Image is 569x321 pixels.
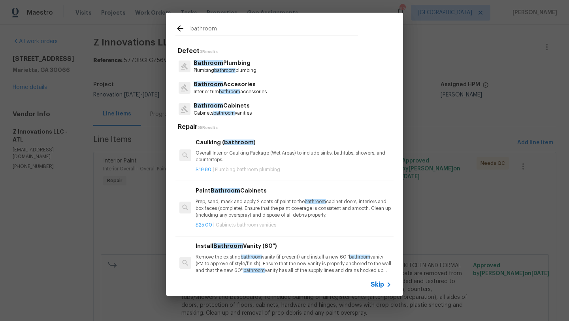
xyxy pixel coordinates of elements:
p: | [196,222,392,228]
span: Bathroom [211,188,240,193]
span: bathroom [219,89,240,94]
p: Overall Interior Caulking Package (Wet Areas) to include sinks, bathtubs, showers, and countertops. [196,150,392,163]
p: Interior trim accessories [194,89,267,95]
p: Cabinets vanities [194,110,252,117]
span: bathroom [213,111,235,115]
span: Bathroom [213,243,243,249]
p: Cabinets [194,102,252,110]
span: bathroom [349,255,370,259]
span: Bathroom [194,81,223,87]
span: 55 Results [198,126,218,130]
p: Plumbing [194,59,256,67]
p: Plumbing plumbing [194,67,256,74]
p: | [196,166,392,173]
span: bathroom [214,68,236,73]
span: $25.00 [196,223,212,227]
h5: Repair [178,123,394,131]
span: Skip [371,281,384,289]
p: Remove the existing vanity (if present) and install a new 60'' vanity (PM to approve of style/fin... [196,254,392,274]
span: $19.80 [196,167,211,172]
span: bathroom [243,268,265,273]
h6: Paint Cabinets [196,186,392,195]
span: Cabinets bathroom vanities [216,223,276,227]
span: Bathroom [194,60,223,66]
span: 3 Results [200,50,218,54]
span: bathroom [224,140,254,145]
span: Bathroom [194,103,223,108]
input: Search issues or repairs [190,24,358,36]
span: bathroom [305,199,326,204]
p: Accesories [194,80,267,89]
h6: Install Vanity (60'') [196,242,392,250]
span: bathroom [241,255,262,259]
h5: Defect [178,47,394,55]
span: Plumbing bathroom plumbing [215,167,280,172]
p: Prep, sand, mask and apply 2 coats of paint to the cabinet doors, interiors and box faces (comple... [196,198,392,219]
h6: Caulking ( ) [196,138,392,147]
